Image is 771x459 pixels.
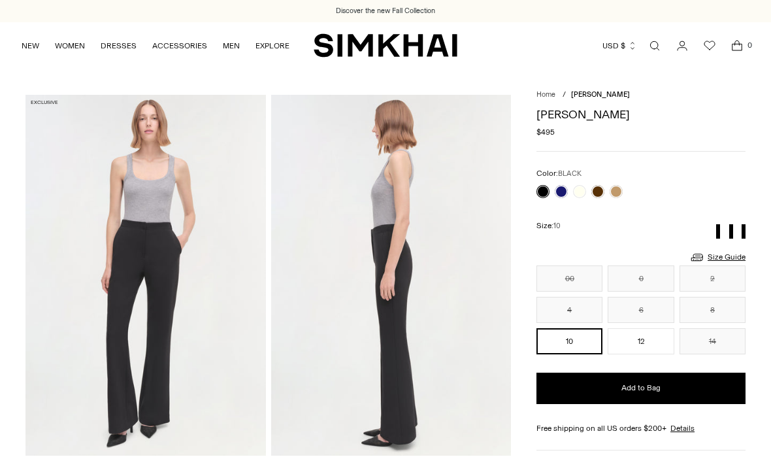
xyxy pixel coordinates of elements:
a: Size Guide [689,249,746,265]
span: [PERSON_NAME] [571,90,630,99]
nav: breadcrumbs [536,90,746,101]
a: Wishlist [697,33,723,59]
button: 12 [608,328,674,354]
label: Color: [536,167,582,180]
button: 00 [536,265,602,292]
button: 4 [536,297,602,323]
button: 8 [680,297,746,323]
div: Free shipping on all US orders $200+ [536,422,746,434]
button: 14 [680,328,746,354]
a: Go to the account page [669,33,695,59]
button: 2 [680,265,746,292]
a: EXPLORE [255,31,289,60]
span: Add to Bag [621,382,661,394]
a: WOMEN [55,31,85,60]
button: 10 [536,328,602,354]
a: NEW [22,31,39,60]
h1: [PERSON_NAME] [536,109,746,120]
button: 0 [608,265,674,292]
button: USD $ [602,31,637,60]
img: Kenna Trouser [271,95,512,455]
a: Home [536,90,555,99]
a: Details [670,422,695,434]
button: 6 [608,297,674,323]
a: DRESSES [101,31,137,60]
a: MEN [223,31,240,60]
button: Add to Bag [536,373,746,404]
a: Open cart modal [724,33,750,59]
span: 0 [744,39,755,51]
span: 10 [553,222,561,230]
img: Kenna Trouser [25,95,266,455]
label: Size: [536,220,561,232]
a: SIMKHAI [314,33,457,58]
a: Open search modal [642,33,668,59]
span: $495 [536,126,555,138]
div: / [563,90,566,101]
span: BLACK [558,169,582,178]
a: ACCESSORIES [152,31,207,60]
a: Discover the new Fall Collection [336,6,435,16]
